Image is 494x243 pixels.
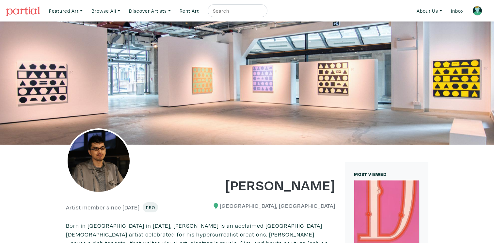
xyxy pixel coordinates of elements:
a: Featured Art [46,4,86,18]
h1: [PERSON_NAME] [205,176,335,193]
a: About Us [414,4,445,18]
h6: [GEOGRAPHIC_DATA], [GEOGRAPHIC_DATA] [205,202,335,209]
img: avatar.png [472,6,482,16]
a: Rent Art [177,4,202,18]
input: Search [212,7,261,15]
img: phpThumb.php [66,128,131,193]
small: MOST VIEWED [354,171,387,177]
h6: Artist member since [DATE] [66,204,140,211]
span: Pro [146,204,155,210]
a: Browse All [88,4,123,18]
a: Discover Artists [126,4,174,18]
a: Inbox [448,4,467,18]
